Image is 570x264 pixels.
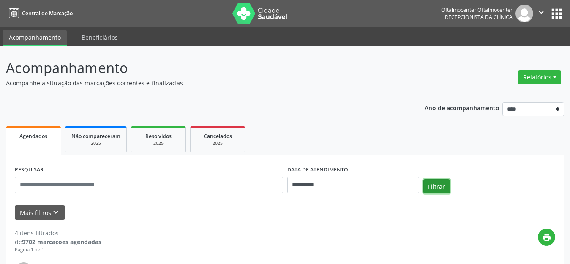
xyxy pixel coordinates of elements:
[15,246,101,253] div: Página 1 de 1
[287,163,348,177] label: DATA DE ATENDIMENTO
[6,6,73,20] a: Central de Marcação
[515,5,533,22] img: img
[549,6,564,21] button: apps
[137,140,180,147] div: 2025
[6,57,397,79] p: Acompanhamento
[3,30,67,46] a: Acompanhamento
[15,163,44,177] label: PESQUISAR
[51,208,60,217] i: keyboard_arrow_down
[425,102,499,113] p: Ano de acompanhamento
[542,233,551,242] i: print
[6,79,397,87] p: Acompanhe a situação das marcações correntes e finalizadas
[71,140,120,147] div: 2025
[445,14,513,21] span: Recepcionista da clínica
[537,8,546,17] i: 
[22,10,73,17] span: Central de Marcação
[204,133,232,140] span: Cancelados
[538,229,555,246] button: print
[15,205,65,220] button: Mais filtroskeyboard_arrow_down
[71,133,120,140] span: Não compareceram
[76,30,124,45] a: Beneficiários
[533,5,549,22] button: 
[15,237,101,246] div: de
[441,6,513,14] div: Oftalmocenter Oftalmocenter
[423,179,450,193] button: Filtrar
[15,229,101,237] div: 4 itens filtrados
[19,133,47,140] span: Agendados
[196,140,239,147] div: 2025
[518,70,561,84] button: Relatórios
[22,238,101,246] strong: 9702 marcações agendadas
[145,133,172,140] span: Resolvidos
